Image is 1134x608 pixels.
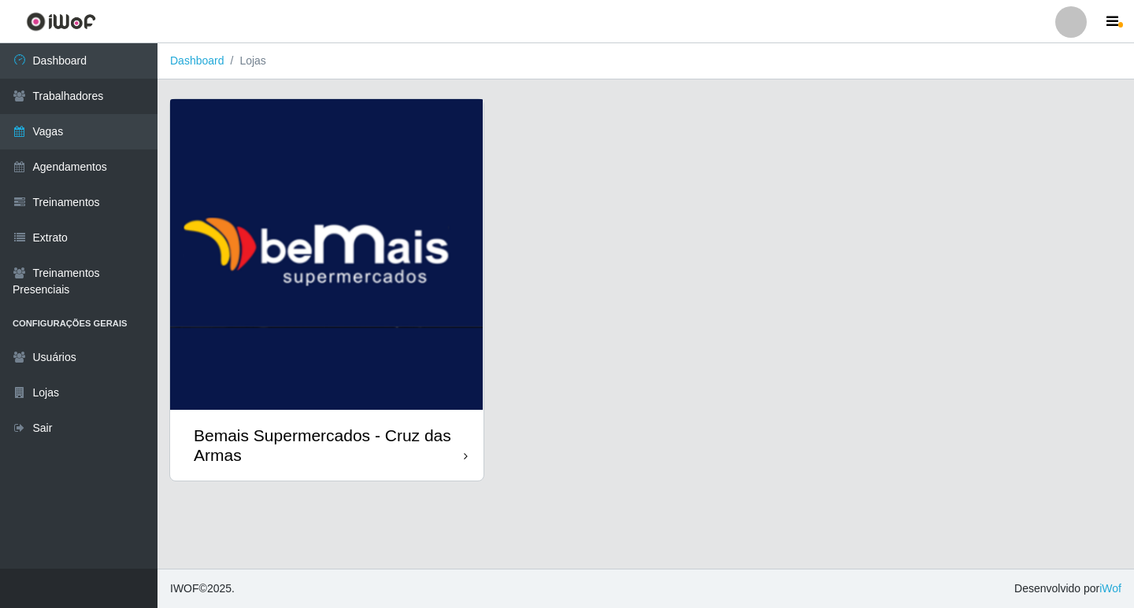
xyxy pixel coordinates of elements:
img: cardImg [170,99,484,410]
span: © 2025 . [170,580,235,597]
span: Desenvolvido por [1014,580,1121,597]
img: CoreUI Logo [26,12,96,31]
a: Dashboard [170,54,224,67]
a: Bemais Supermercados - Cruz das Armas [170,99,484,481]
div: Bemais Supermercados - Cruz das Armas [194,426,464,465]
li: Lojas [224,53,266,69]
span: IWOF [170,582,199,595]
a: iWof [1099,582,1121,595]
nav: breadcrumb [157,43,1134,79]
